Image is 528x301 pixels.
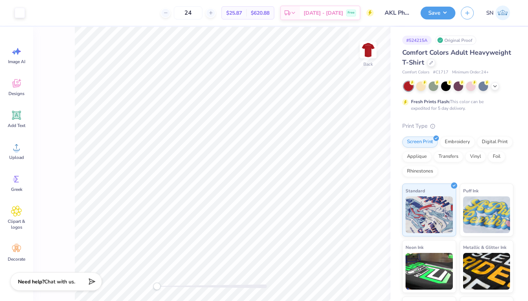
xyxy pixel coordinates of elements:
[402,137,438,148] div: Screen Print
[406,243,423,251] span: Neon Ink
[8,91,25,97] span: Designs
[406,187,425,195] span: Standard
[9,155,24,160] span: Upload
[477,137,513,148] div: Digital Print
[483,6,513,20] a: SN
[463,243,506,251] span: Metallic & Glitter Ink
[434,151,463,162] div: Transfers
[402,48,511,67] span: Comfort Colors Adult Heavyweight T-Shirt
[174,6,202,19] input: – –
[402,36,432,45] div: # 524215A
[411,98,501,112] div: This color can be expedited for 5 day delivery.
[488,151,505,162] div: Foil
[406,253,453,290] img: Neon Ink
[421,7,455,19] button: Save
[304,9,343,17] span: [DATE] - [DATE]
[463,187,478,195] span: Puff Ink
[402,166,438,177] div: Rhinestones
[486,9,494,17] span: SN
[463,253,510,290] img: Metallic & Glitter Ink
[11,186,22,192] span: Greek
[440,137,475,148] div: Embroidery
[8,59,25,65] span: Image AI
[348,10,355,15] span: Free
[153,283,161,290] div: Accessibility label
[452,69,489,76] span: Minimum Order: 24 +
[402,69,429,76] span: Comfort Colors
[363,61,373,68] div: Back
[402,151,432,162] div: Applique
[251,9,269,17] span: $620.88
[463,196,510,233] img: Puff Ink
[379,6,415,20] input: Untitled Design
[8,123,25,128] span: Add Text
[435,36,476,45] div: Original Proof
[406,196,453,233] img: Standard
[495,6,510,20] img: Sophia Newell
[361,43,375,57] img: Back
[402,122,513,130] div: Print Type
[411,99,450,105] strong: Fresh Prints Flash:
[433,69,448,76] span: # C1717
[226,9,242,17] span: $25.87
[465,151,486,162] div: Vinyl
